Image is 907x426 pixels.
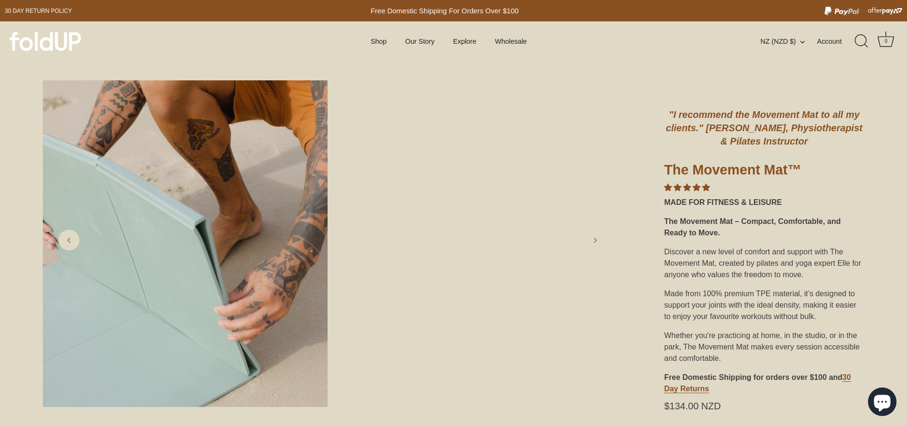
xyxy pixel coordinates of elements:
[397,32,443,50] a: Our Story
[881,37,891,46] div: 0
[362,32,395,50] a: Shop
[664,242,864,284] div: Discover a new level of comfort and support with The Movement Mat, created by pilates and yoga ex...
[851,31,872,52] a: Search
[817,36,858,47] a: Account
[664,212,864,242] div: The Movement Mat – Compact, Comfortable, and Ready to Move.
[760,37,815,46] button: NZ (NZD $)
[5,5,72,17] a: 30 day Return policy
[865,387,899,418] inbox-online-store-chat: Shopify online store chat
[59,230,80,251] a: Previous slide
[487,32,535,50] a: Wholesale
[664,198,782,206] strong: MADE FOR FITNESS & LEISURE
[585,230,606,251] a: Next slide
[664,326,864,368] div: Whether you're practicing at home, in the studio, or in the park, The Movement Mat makes every se...
[664,373,842,381] strong: Free Domestic Shipping for orders over $100 and
[666,109,863,146] em: "I recommend the Movement Mat to all my clients." [PERSON_NAME], Physiotherapist & Pilates Instru...
[664,161,864,182] h1: The Movement Mat™
[445,32,484,50] a: Explore
[664,284,864,326] div: Made from 100% premium TPE material, it’s designed to support your joints with the ideal density,...
[664,184,710,192] span: 4.86 stars
[664,402,721,410] span: $134.00 NZD
[347,32,550,50] div: Primary navigation
[876,31,897,52] a: Cart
